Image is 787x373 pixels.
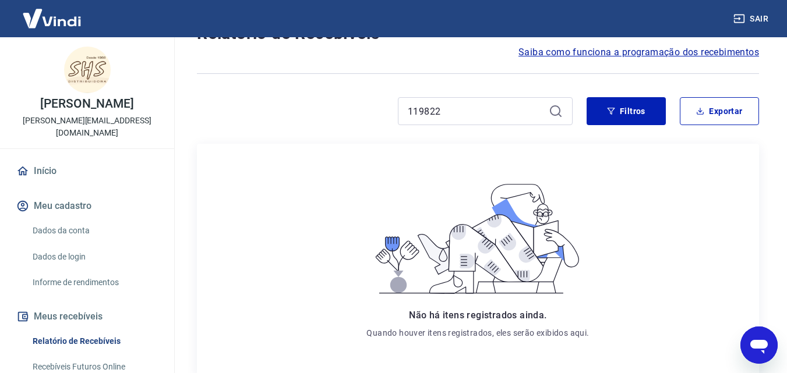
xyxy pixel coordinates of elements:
a: Relatório de Recebíveis [28,329,160,353]
iframe: Botão para abrir a janela de mensagens, conversa em andamento [740,326,778,364]
button: Exportar [680,97,759,125]
p: Quando houver itens registrados, eles serão exibidos aqui. [366,327,589,339]
button: Sair [731,8,773,30]
button: Meus recebíveis [14,304,160,329]
button: Filtros [587,97,666,125]
p: [PERSON_NAME] [40,98,133,110]
a: Dados da conta [28,219,160,243]
a: Informe de rendimentos [28,271,160,294]
button: Meu cadastro [14,193,160,219]
a: Início [14,158,160,184]
a: Saiba como funciona a programação dos recebimentos [518,45,759,59]
p: [PERSON_NAME][EMAIL_ADDRESS][DOMAIN_NAME] [9,115,165,139]
input: Busque pelo número do pedido [408,102,544,120]
img: 9ebf16b8-e23d-4c4e-a790-90555234a76e.jpeg [64,47,111,93]
a: Dados de login [28,245,160,269]
img: Vindi [14,1,90,36]
span: Não há itens registrados ainda. [409,310,546,321]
